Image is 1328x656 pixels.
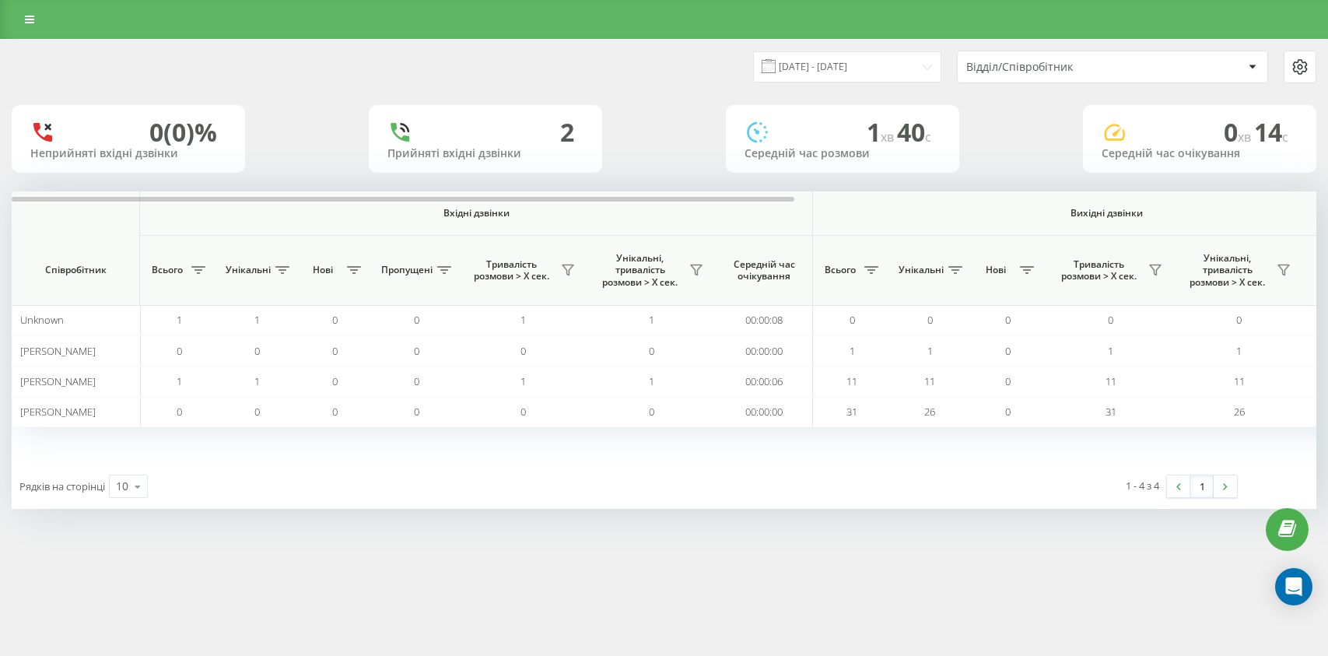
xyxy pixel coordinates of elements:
span: Унікальні [226,264,271,276]
span: [PERSON_NAME] [20,374,96,388]
span: Нові [303,264,342,276]
div: 1 - 4 з 4 [1126,478,1159,493]
span: c [925,128,931,146]
span: 26 [1234,405,1245,419]
span: 1 [254,313,260,327]
td: 00:00:00 [716,397,813,427]
span: 0 [1236,313,1242,327]
span: 0 [1224,115,1254,149]
span: 11 [1234,374,1245,388]
span: 1 [927,344,933,358]
span: Вхідні дзвінки [180,207,772,219]
span: 1 [520,374,526,388]
span: 1 [254,374,260,388]
div: Прийняті вхідні дзвінки [387,147,583,160]
span: 0 [1005,313,1011,327]
div: 0 (0)% [149,118,217,147]
span: [PERSON_NAME] [20,405,96,419]
span: Унікальні [899,264,944,276]
span: 0 [414,313,419,327]
span: Співробітник [25,264,126,276]
span: 1 [1236,344,1242,358]
span: 0 [254,344,260,358]
span: 1 [867,115,897,149]
span: Унікальні, тривалість розмови > Х сек. [1183,252,1272,289]
span: 14 [1254,115,1288,149]
span: 11 [1105,374,1116,388]
div: Середній час очікування [1102,147,1298,160]
span: 0 [850,313,855,327]
span: 0 [927,313,933,327]
span: 0 [1005,344,1011,358]
span: 0 [1108,313,1113,327]
span: 11 [924,374,935,388]
span: 31 [1105,405,1116,419]
span: 0 [332,405,338,419]
span: 1 [1108,344,1113,358]
span: 31 [846,405,857,419]
span: 1 [649,374,654,388]
span: Унікальні, тривалість розмови > Х сек. [595,252,685,289]
td: 00:00:00 [716,335,813,366]
span: Середній час очікування [727,258,801,282]
span: 0 [177,344,182,358]
span: Всього [821,264,860,276]
span: 40 [897,115,931,149]
div: 2 [560,118,574,147]
span: Рядків на сторінці [19,479,105,493]
span: Тривалість розмови > Х сек. [467,258,556,282]
span: 1 [177,374,182,388]
span: 0 [649,405,654,419]
span: 0 [414,374,419,388]
span: 0 [254,405,260,419]
div: Неприйняті вхідні дзвінки [30,147,226,160]
div: 10 [116,479,128,494]
span: Unknown [20,313,64,327]
span: 0 [332,374,338,388]
span: 0 [414,405,419,419]
span: 0 [414,344,419,358]
span: 0 [1005,405,1011,419]
span: 1 [177,313,182,327]
span: 0 [520,405,526,419]
span: 1 [520,313,526,327]
span: Тривалість розмови > Х сек. [1054,258,1144,282]
span: 1 [649,313,654,327]
td: 00:00:08 [716,305,813,335]
div: Середній час розмови [745,147,941,160]
span: [PERSON_NAME] [20,344,96,358]
span: 11 [846,374,857,388]
td: 00:00:06 [716,367,813,397]
span: 0 [649,344,654,358]
span: хв [1238,128,1254,146]
span: 0 [520,344,526,358]
span: Нові [976,264,1015,276]
span: 1 [850,344,855,358]
span: хв [881,128,897,146]
span: Пропущені [381,264,433,276]
span: 0 [1005,374,1011,388]
div: Відділ/Співробітник [966,61,1152,74]
span: c [1282,128,1288,146]
a: 1 [1190,475,1214,497]
span: 0 [332,344,338,358]
span: Всього [148,264,187,276]
div: Open Intercom Messenger [1275,568,1312,605]
span: 0 [332,313,338,327]
span: 0 [177,405,182,419]
span: 26 [924,405,935,419]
